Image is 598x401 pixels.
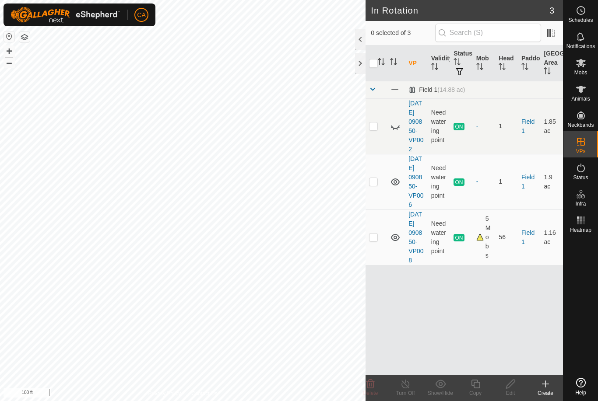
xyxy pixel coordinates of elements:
a: [DATE] 090850-VP002 [408,100,423,153]
span: Help [575,390,586,395]
span: Infra [575,201,586,206]
span: 3 [549,4,554,17]
span: CA [137,10,145,20]
th: Mob [473,45,496,81]
div: Copy [458,389,493,397]
span: ON [454,178,464,186]
span: (14.88 ac) [437,86,465,93]
div: Show/Hide [423,389,458,397]
p-sorticon: Activate to sort [378,59,385,66]
span: ON [454,123,464,130]
a: [DATE] 090850-VP006 [408,155,423,208]
th: Paddock [518,45,541,81]
span: Heatmap [570,227,591,233]
span: VPs [576,149,585,154]
th: Head [495,45,518,81]
button: + [4,46,14,56]
th: Validity [428,45,450,81]
td: 1.85 ac [540,98,563,154]
div: Create [528,389,563,397]
p-sorticon: Activate to sort [431,64,438,71]
button: Map Layers [19,32,30,42]
div: - [476,177,492,186]
div: Turn Off [388,389,423,397]
span: Schedules [568,17,593,23]
td: 1.16 ac [540,209,563,265]
p-sorticon: Activate to sort [476,64,483,71]
span: Animals [571,96,590,101]
a: Privacy Policy [148,390,181,398]
p-sorticon: Activate to sort [544,69,551,76]
td: 1 [495,154,518,209]
span: Notifications [566,44,595,49]
a: Field 1 [521,174,535,190]
h2: In Rotation [371,5,549,16]
td: 1 [495,98,518,154]
div: Edit [493,389,528,397]
p-sorticon: Activate to sort [390,59,397,66]
a: [DATE] 090850-VP008 [408,211,423,264]
th: [GEOGRAPHIC_DATA] Area [540,45,563,81]
span: Neckbands [567,122,594,128]
button: – [4,57,14,68]
a: Field 1 [521,118,535,134]
div: - [476,122,492,131]
span: Delete [363,390,378,396]
span: ON [454,234,464,241]
div: Field 1 [408,86,465,94]
p-sorticon: Activate to sort [454,59,461,66]
td: Need watering point [428,98,450,154]
a: Contact Us [191,390,217,398]
img: Gallagher Logo [11,7,120,23]
a: Help [563,374,598,399]
th: Status [450,45,473,81]
div: 5 Mobs [476,214,492,260]
button: Reset Map [4,31,14,42]
td: 56 [495,209,518,265]
span: Mobs [574,70,587,75]
p-sorticon: Activate to sort [499,64,506,71]
input: Search (S) [435,24,541,42]
td: Need watering point [428,209,450,265]
th: VP [405,45,428,81]
span: Status [573,175,588,180]
a: Field 1 [521,229,535,245]
td: Need watering point [428,154,450,209]
td: 1.9 ac [540,154,563,209]
p-sorticon: Activate to sort [521,64,528,71]
span: 0 selected of 3 [371,28,435,38]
